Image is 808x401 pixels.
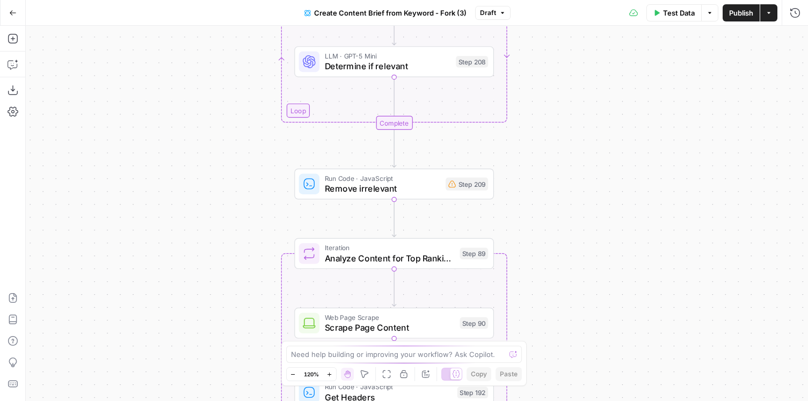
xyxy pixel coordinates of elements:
[294,169,494,200] div: Run Code · JavaScriptRemove irrelevantStep 209
[325,252,455,265] span: Analyze Content for Top Ranking Pages
[325,321,455,334] span: Scrape Page Content
[729,8,753,18] span: Publish
[314,8,467,18] span: Create Content Brief from Keyword - Fork (3)
[376,116,412,130] div: Complete
[298,4,473,21] button: Create Content Brief from Keyword - Fork (3)
[480,8,496,18] span: Draft
[467,367,491,381] button: Copy
[460,248,488,260] div: Step 89
[663,8,695,18] span: Test Data
[446,178,488,191] div: Step 209
[325,60,451,72] span: Determine if relevant
[325,182,441,195] span: Remove irrelevant
[496,367,522,381] button: Paste
[500,369,518,379] span: Paste
[294,46,494,77] div: LLM · GPT-5 MiniDetermine if relevantStep 208
[392,200,396,237] g: Edge from step_209 to step_89
[456,56,488,68] div: Step 208
[325,173,441,183] span: Run Code · JavaScript
[325,312,455,322] span: Web Page Scrape
[723,4,760,21] button: Publish
[325,382,452,392] span: Run Code · JavaScript
[304,370,319,378] span: 120%
[471,369,487,379] span: Copy
[294,238,494,269] div: IterationAnalyze Content for Top Ranking PagesStep 89
[325,243,455,253] span: Iteration
[294,308,494,339] div: Web Page ScrapeScrape Page ContentStep 90
[392,269,396,307] g: Edge from step_89 to step_90
[325,51,451,61] span: LLM · GPT-5 Mini
[457,387,489,399] div: Step 192
[392,130,396,167] g: Edge from step_207-iteration-end to step_209
[460,317,488,329] div: Step 90
[475,6,511,20] button: Draft
[294,116,494,130] div: Complete
[646,4,701,21] button: Test Data
[392,8,396,45] g: Edge from step_207 to step_208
